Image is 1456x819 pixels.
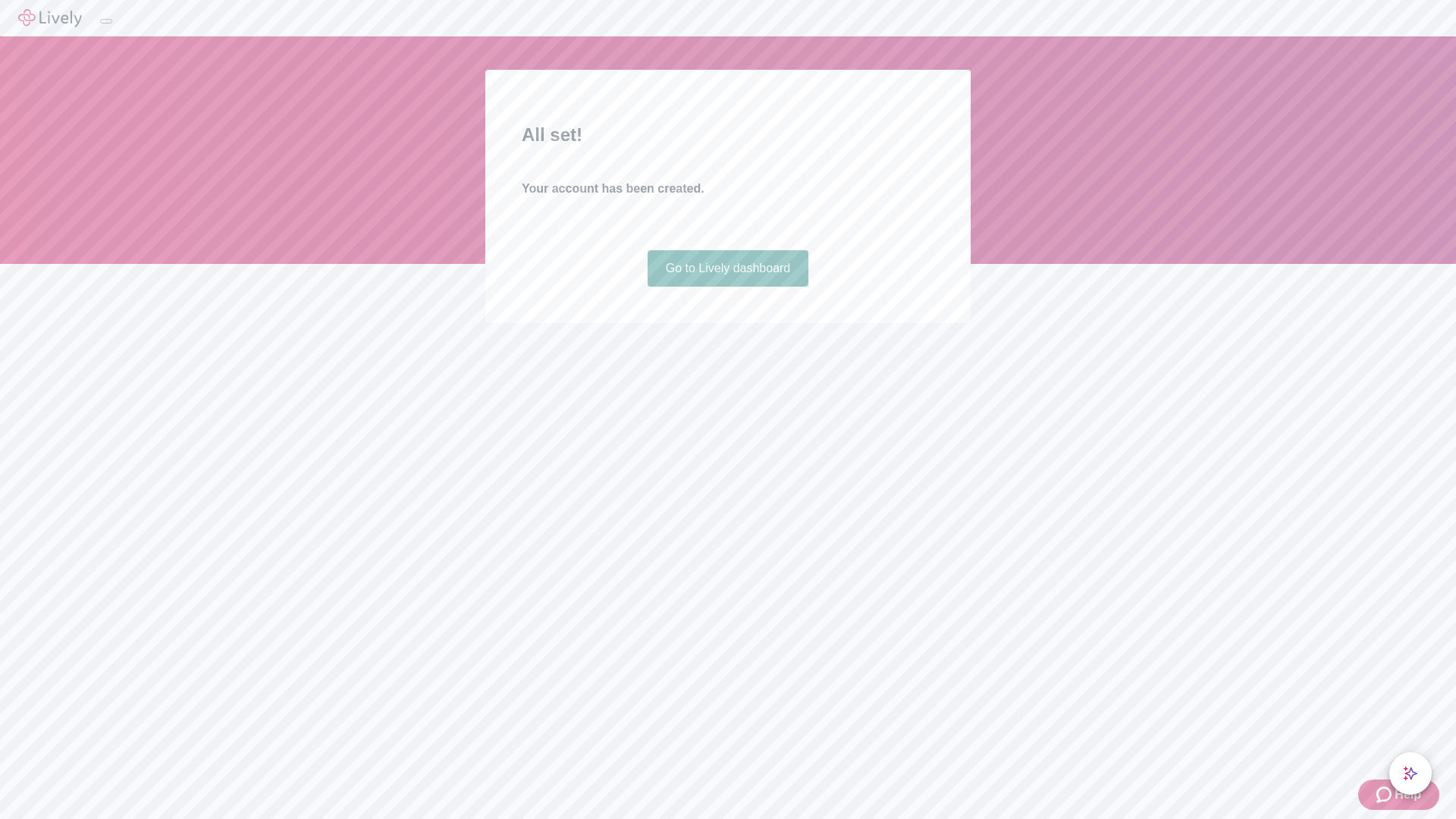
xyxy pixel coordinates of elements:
[1376,786,1395,804] svg: Zendesk support icon
[18,9,82,27] img: Lively
[522,180,934,198] h4: Your account has been created.
[1403,766,1418,781] svg: Lively AI Assistant
[1389,752,1432,795] button: chat
[1358,780,1439,810] button: Zendesk support iconHelp
[1395,786,1421,804] span: Help
[100,19,112,24] button: Log out
[522,121,934,149] h2: All set!
[648,250,809,287] a: Go to Lively dashboard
